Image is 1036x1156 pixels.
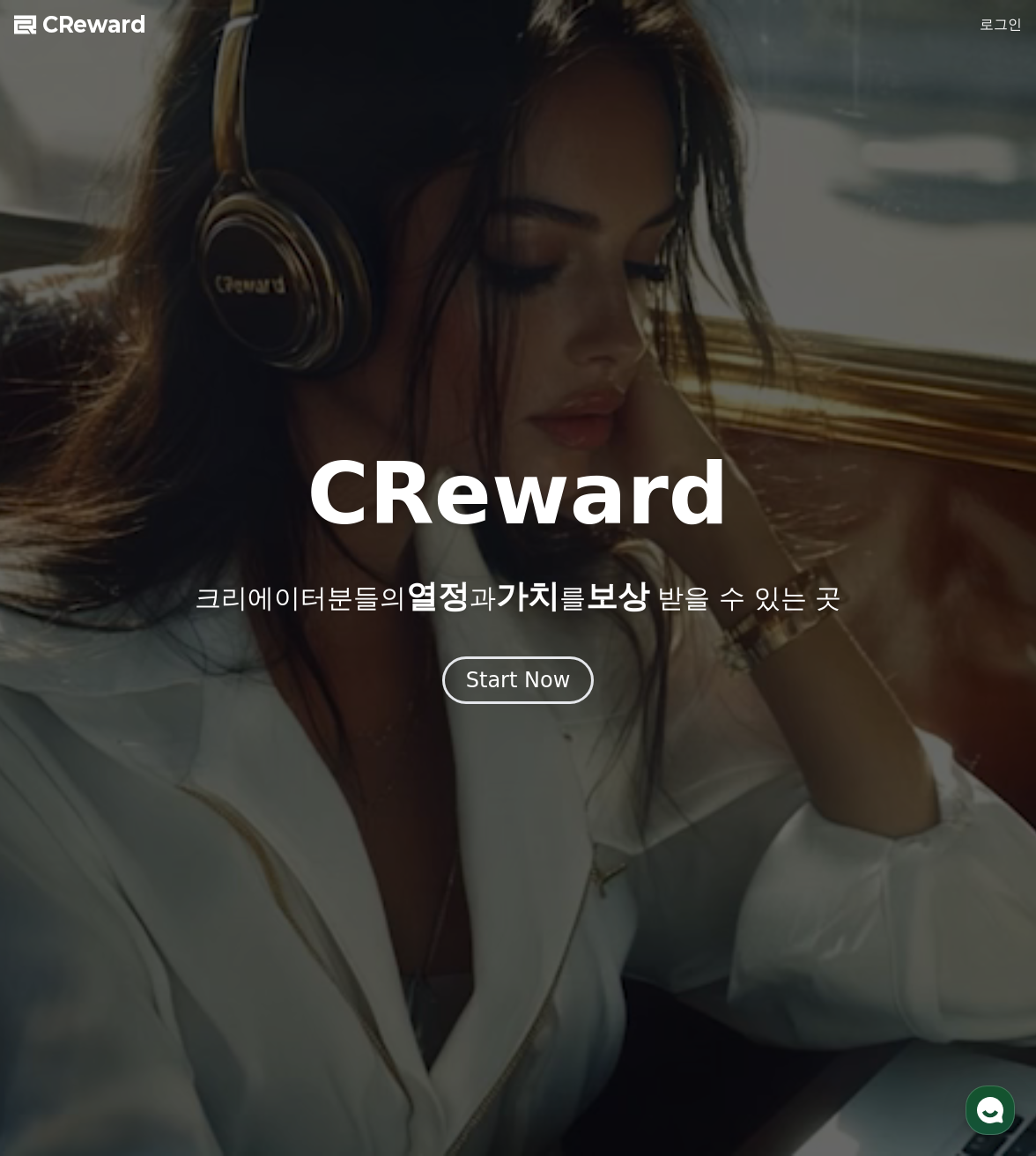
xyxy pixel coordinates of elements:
[195,579,841,614] p: 크리에이터분들의 과 를 받을 수 있는 곳
[42,11,146,39] span: CReward
[496,578,559,614] span: 가치
[406,578,470,614] span: 열정
[442,656,595,704] button: Start Now
[307,452,729,537] h1: CReward
[442,674,595,691] a: Start Now
[466,666,571,694] div: Start Now
[586,578,649,614] span: 보상
[14,11,146,39] a: CReward
[980,14,1022,35] a: 로그인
